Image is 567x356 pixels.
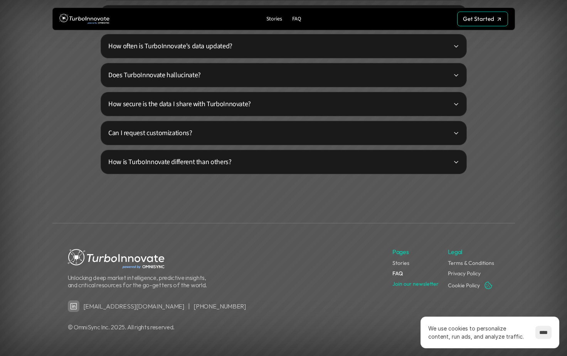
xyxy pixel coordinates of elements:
[448,270,481,277] a: Privacy Policy
[448,259,494,266] a: Terms & Conditions
[392,259,409,266] a: Stories
[448,248,463,256] p: Legal
[289,14,304,24] a: FAQ
[266,16,282,22] p: Stories
[484,281,493,290] button: Cookie Trigger
[428,324,528,341] p: We use cookies to personalize content, run ads, and analyze traffic.
[392,270,403,277] a: FAQ
[193,302,246,310] a: [PHONE_NUMBER]
[68,324,389,331] p: © OmniSync Inc. 2025. All rights reserved.
[263,14,285,24] a: Stories
[68,274,210,289] p: Unlocking deep market intelligence, predictive insights, and critical resources for the go-getter...
[59,12,109,26] img: TurboInnovate Logo
[457,12,508,26] a: Get Started
[392,280,439,287] a: Join our newsletter
[83,302,184,310] a: [EMAIL_ADDRESS][DOMAIN_NAME]
[292,16,301,22] p: FAQ
[463,15,494,22] p: Get Started
[448,282,480,289] a: Cookie Policy
[392,248,409,256] p: Pages
[188,303,190,310] p: |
